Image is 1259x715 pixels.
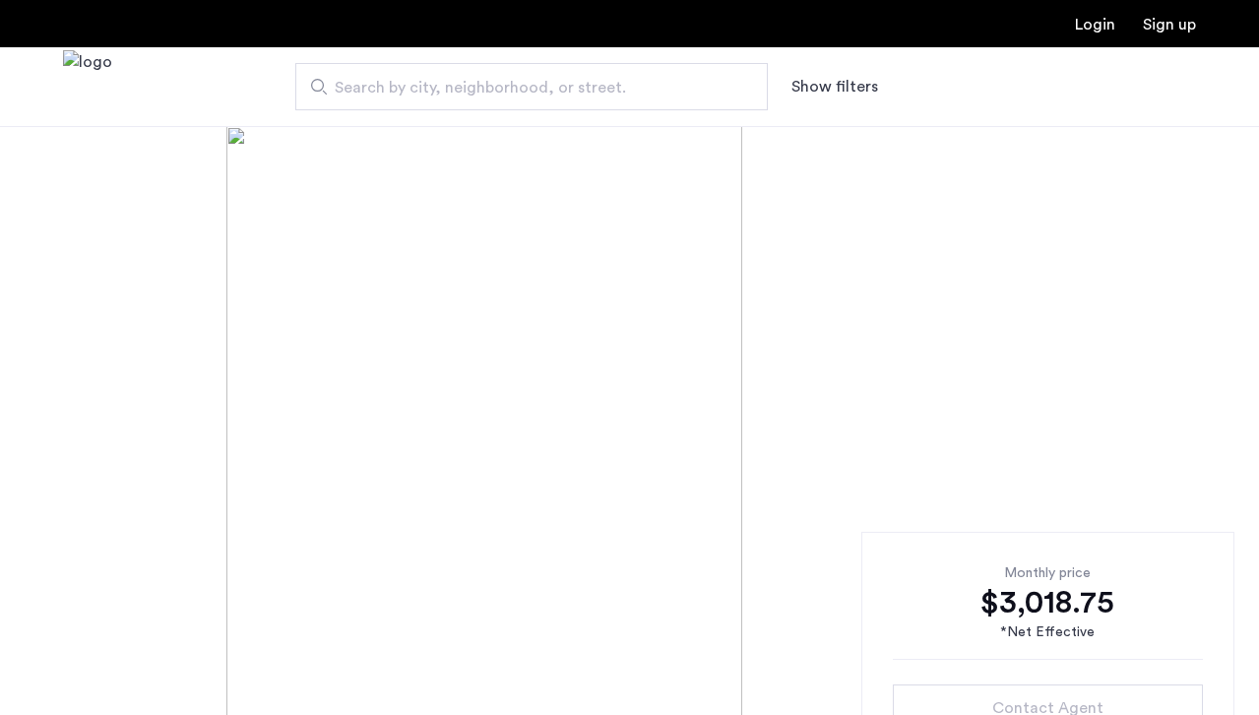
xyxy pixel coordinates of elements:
a: Registration [1143,17,1196,32]
a: Login [1075,17,1115,32]
input: Apartment Search [295,63,768,110]
img: logo [63,50,112,124]
div: Monthly price [893,563,1203,583]
div: $3,018.75 [893,583,1203,622]
div: *Net Effective [893,622,1203,643]
a: Cazamio Logo [63,50,112,124]
button: Show or hide filters [791,75,878,98]
span: Search by city, neighborhood, or street. [335,76,713,99]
